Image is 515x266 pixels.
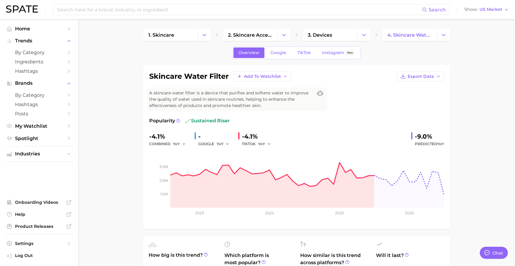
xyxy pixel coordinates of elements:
[15,26,63,32] span: Home
[265,47,291,58] a: Google
[405,211,414,215] tspan: 2026
[244,74,281,79] span: Add to Watchlist
[15,212,63,217] span: Help
[217,140,230,148] button: YoY
[15,151,63,157] span: Industries
[387,32,432,38] span: 4. skincare water filter
[15,253,69,258] span: Log Out
[15,200,63,205] span: Onboarding Videos
[464,8,478,11] span: Show
[173,140,186,148] button: YoY
[217,141,224,146] span: YoY
[5,121,73,131] a: My Watchlist
[15,92,63,98] span: by Category
[270,50,286,55] span: Google
[437,29,450,41] button: Change Category
[242,140,275,148] div: TIKTOK
[308,32,332,38] span: 3. devices
[292,47,316,58] a: TikTok
[239,50,259,55] span: Overview
[149,117,175,124] span: Popularity
[278,29,291,41] button: Change Category
[5,210,73,219] a: Help
[415,140,444,148] span: Predicted
[265,211,274,215] tspan: 2024
[198,140,233,148] div: GOOGLE
[5,57,73,66] a: Ingredients
[382,29,437,41] a: 4. skincare water filter
[415,132,444,141] div: -9.0%
[5,251,73,261] a: Log out. Currently logged in with e-mail cassandra@mykitsch.com.
[297,50,311,55] span: TikTok
[5,222,73,231] a: Product Releases
[195,211,204,215] tspan: 2023
[15,59,63,65] span: Ingredients
[15,123,63,129] span: My Watchlist
[5,79,73,88] button: Brands
[223,29,278,41] a: 2. skincare accessories
[15,136,63,141] span: Spotlight
[480,8,502,11] span: US Market
[408,74,434,79] span: Export Data
[15,68,63,74] span: Hashtags
[258,140,271,148] button: YoY
[185,117,230,124] span: sustained riser
[173,141,180,146] span: YoY
[463,6,510,14] button: ShowUS Market
[347,50,353,55] span: Beta
[5,109,73,118] a: Posts
[317,47,360,58] a: InstagramBeta
[303,29,357,41] a: 3. devices
[5,198,73,207] a: Onboarding Videos
[437,142,444,146] span: YoY
[5,239,73,248] a: Settings
[185,118,190,123] img: sustained riser
[233,47,264,58] a: Overview
[149,90,313,109] span: A skincare water filter is a device that purifies and softens water to improve the quality of wat...
[15,50,63,55] span: by Category
[15,102,63,107] span: Hashtags
[149,73,229,80] h1: skincare water filter
[198,132,233,141] div: -
[429,7,446,13] span: Search
[198,29,211,41] button: Change Category
[6,5,38,13] img: SPATE
[242,132,275,141] div: -4.1%
[15,224,63,229] span: Product Releases
[357,29,370,41] button: Change Category
[228,32,273,38] span: 2. skincare accessories
[149,132,190,141] div: -4.1%
[5,149,73,158] button: Industries
[57,5,422,15] input: Search here for a brand, industry, or ingredient
[15,111,63,117] span: Posts
[322,50,344,55] span: Instagram
[15,38,63,44] span: Trends
[5,48,73,57] a: by Category
[15,241,63,246] span: Settings
[5,90,73,100] a: by Category
[5,66,73,76] a: Hashtags
[149,140,190,148] div: combined
[233,71,291,81] button: Add to Watchlist
[258,141,265,146] span: YoY
[5,36,73,45] button: Trends
[15,81,63,86] span: Brands
[5,100,73,109] a: Hashtags
[148,32,174,38] span: 1. skincare
[5,134,73,143] a: Spotlight
[397,71,444,81] button: Export Data
[5,24,73,33] a: Home
[143,29,198,41] a: 1. skincare
[335,211,344,215] tspan: 2025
